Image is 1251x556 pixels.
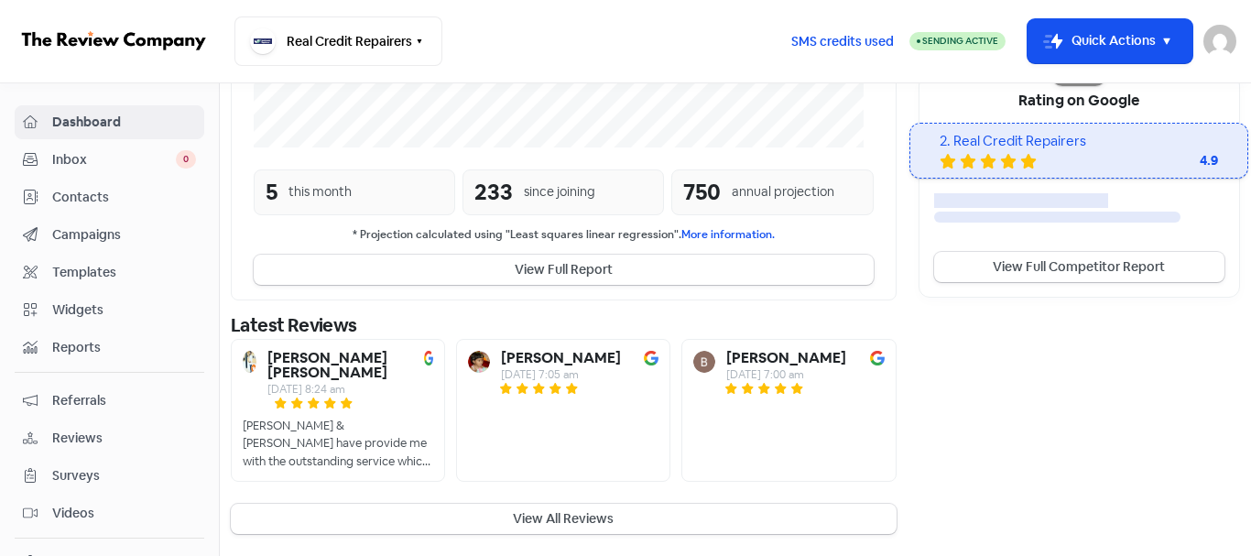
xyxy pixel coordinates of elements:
a: Reports [15,331,204,365]
span: Dashboard [52,113,196,132]
div: Rating on Google [919,75,1239,123]
img: Avatar [468,351,490,373]
a: View Full Competitor Report [934,252,1224,282]
a: Templates [15,256,204,289]
a: Reviews [15,421,204,455]
div: [DATE] 8:24 am [267,384,419,395]
a: Dashboard [15,105,204,139]
img: Image [644,351,658,365]
button: View All Reviews [231,504,897,534]
a: SMS credits used [776,30,909,49]
div: [DATE] 7:05 am [501,369,621,380]
div: 233 [474,176,513,209]
div: 750 [683,176,721,209]
a: Videos [15,496,204,530]
div: [DATE] 7:00 am [726,369,846,380]
button: Quick Actions [1028,19,1192,63]
small: * Projection calculated using "Least squares linear regression". [254,226,874,244]
button: Real Credit Repairers [234,16,442,66]
span: Sending Active [922,35,998,47]
div: 5 [266,176,277,209]
span: Surveys [52,466,196,485]
b: [PERSON_NAME] [501,351,621,365]
a: Contacts [15,180,204,214]
a: Surveys [15,459,204,493]
a: Widgets [15,293,204,327]
span: Templates [52,263,196,282]
span: Videos [52,504,196,523]
span: Referrals [52,391,196,410]
span: 0 [176,150,196,169]
img: Image [424,351,433,365]
span: Campaigns [52,225,196,245]
div: Latest Reviews [231,311,897,339]
a: Campaigns [15,218,204,252]
div: 4.9 [1145,151,1218,170]
a: Inbox 0 [15,143,204,177]
img: Avatar [243,351,256,373]
a: Sending Active [909,30,1006,52]
div: since joining [524,182,595,202]
b: [PERSON_NAME] [PERSON_NAME] [267,351,419,380]
div: [PERSON_NAME] & [PERSON_NAME] have provide me with the outstanding service which fix my credit is... [243,417,433,471]
div: this month [288,182,352,202]
a: More information. [681,227,775,242]
div: annual projection [732,182,834,202]
span: Reports [52,338,196,357]
span: SMS credits used [791,32,894,51]
b: [PERSON_NAME] [726,351,846,365]
div: 2. Real Credit Repairers [940,131,1218,152]
img: Avatar [693,351,715,373]
a: Referrals [15,384,204,418]
img: User [1203,25,1236,58]
button: View Full Report [254,255,874,285]
span: Inbox [52,150,176,169]
span: Reviews [52,429,196,448]
span: Contacts [52,188,196,207]
span: Widgets [52,300,196,320]
img: Image [870,351,885,365]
